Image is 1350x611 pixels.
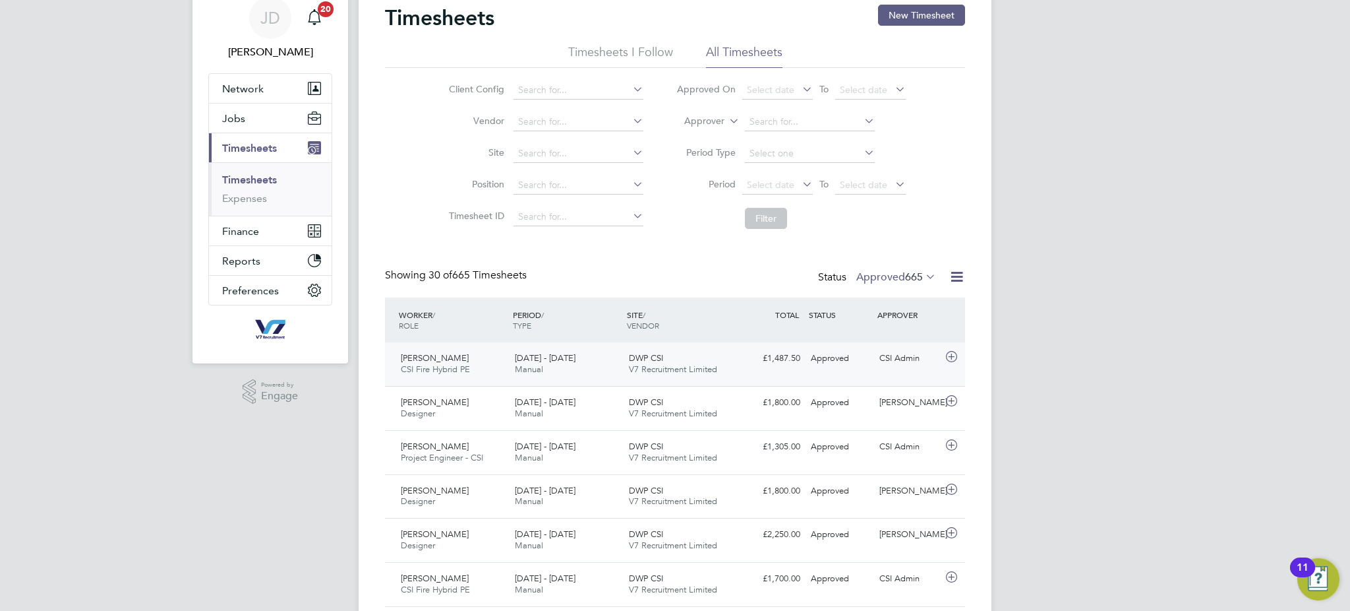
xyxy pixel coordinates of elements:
[737,436,806,458] div: £1,305.00
[222,225,259,238] span: Finance
[806,524,874,546] div: Approved
[515,441,575,452] span: [DATE] - [DATE]
[745,208,787,229] button: Filter
[747,84,794,96] span: Select date
[445,83,504,95] label: Client Config
[401,573,469,584] span: [PERSON_NAME]
[260,9,280,26] span: JD
[515,408,543,419] span: Manual
[515,352,575,364] span: [DATE] - [DATE]
[515,573,575,584] span: [DATE] - [DATE]
[401,485,469,496] span: [PERSON_NAME]
[515,496,543,507] span: Manual
[514,145,643,163] input: Search for...
[775,309,799,320] span: TOTAL
[806,568,874,590] div: Approved
[243,379,299,404] a: Powered byEngage
[261,379,298,391] span: Powered by
[445,146,504,158] label: Site
[445,210,504,222] label: Timesheet ID
[629,584,717,595] span: V7 Recruitment Limited
[629,352,663,364] span: DWP CSI
[629,408,717,419] span: V7 Recruitment Limited
[514,113,643,131] input: Search for...
[737,392,806,414] div: £1,800.00
[514,81,643,100] input: Search for...
[510,303,624,337] div: PERIOD
[209,276,332,305] button: Preferences
[629,540,717,551] span: V7 Recruitment Limited
[629,364,717,375] span: V7 Recruitment Limited
[874,392,943,414] div: [PERSON_NAME]
[515,540,543,551] span: Manual
[514,208,643,226] input: Search for...
[874,303,943,327] div: APPROVER
[209,104,332,133] button: Jobs
[747,179,794,191] span: Select date
[624,303,738,337] div: SITE
[905,271,923,284] span: 665
[515,529,575,540] span: [DATE] - [DATE]
[815,176,833,193] span: To
[514,176,643,195] input: Search for...
[401,452,483,463] span: Project Engineer - CSI
[401,496,435,507] span: Designer
[745,145,875,163] input: Select one
[541,309,544,320] span: /
[629,485,663,496] span: DWP CSI
[401,584,470,595] span: CSI Fire Hybrid PE
[629,573,663,584] span: DWP CSI
[209,216,332,245] button: Finance
[222,284,279,297] span: Preferences
[878,5,965,26] button: New Timesheet
[401,529,469,540] span: [PERSON_NAME]
[222,255,260,267] span: Reports
[401,397,469,408] span: [PERSON_NAME]
[737,524,806,546] div: £2,250.00
[806,348,874,370] div: Approved
[208,319,332,340] a: Go to home page
[385,269,529,282] div: Showing
[401,408,435,419] span: Designer
[706,44,782,68] li: All Timesheets
[676,146,736,158] label: Period Type
[222,174,277,186] a: Timesheets
[874,348,943,370] div: CSI Admin
[513,320,531,331] span: TYPE
[401,352,469,364] span: [PERSON_NAME]
[1297,567,1308,585] div: 11
[806,303,874,327] div: STATUS
[428,269,452,282] span: 30 of
[515,364,543,375] span: Manual
[222,142,277,154] span: Timesheets
[515,452,543,463] span: Manual
[428,269,527,282] span: 665 Timesheets
[629,496,717,507] span: V7 Recruitment Limited
[627,320,659,331] span: VENDOR
[629,397,663,408] span: DWP CSI
[250,319,291,340] img: v7recruitment-logo-retina.png
[629,441,663,452] span: DWP CSI
[874,524,943,546] div: [PERSON_NAME]
[222,192,267,205] a: Expenses
[676,178,736,190] label: Period
[806,480,874,502] div: Approved
[515,584,543,595] span: Manual
[856,271,936,284] label: Approved
[515,397,575,408] span: [DATE] - [DATE]
[209,74,332,103] button: Network
[396,303,510,337] div: WORKER
[222,82,264,95] span: Network
[445,115,504,127] label: Vendor
[629,452,717,463] span: V7 Recruitment Limited
[737,348,806,370] div: £1,487.50
[840,84,887,96] span: Select date
[665,115,724,128] label: Approver
[401,441,469,452] span: [PERSON_NAME]
[629,529,663,540] span: DWP CSI
[568,44,673,68] li: Timesheets I Follow
[806,436,874,458] div: Approved
[818,269,939,287] div: Status
[401,364,470,375] span: CSI Fire Hybrid PE
[840,179,887,191] span: Select date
